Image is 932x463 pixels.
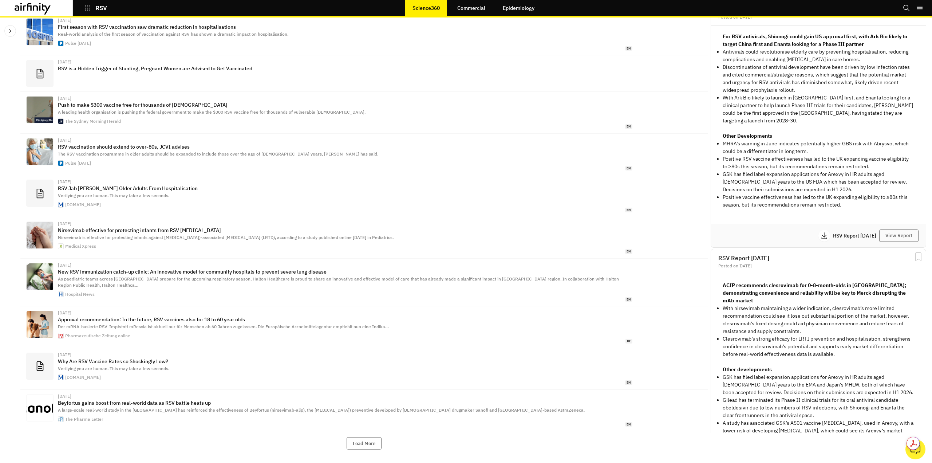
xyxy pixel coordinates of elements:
div: [DATE] [58,18,632,23]
div: Pulse [DATE] [65,41,91,46]
span: de [625,339,632,344]
p: Push to make $300 vaccine free for thousands of [DEMOGRAPHIC_DATA] [58,102,632,108]
p: RSV Report [DATE] [833,233,879,238]
span: Verifying you are human. This may take a few seconds. [58,193,169,198]
img: hospital.jpg [27,19,53,45]
span: A leading health organisation is pushing the federal government to make the $300 RSV vaccine free... [58,109,366,115]
span: Nirsevimab is effective for protecting infants against [MEDICAL_DATA])-associated [MEDICAL_DATA] ... [58,235,394,240]
a: [DATE]First season with RSV vaccination saw dramatic reduction in hospitalisationsReal-world anal... [20,14,708,55]
img: faviconV2 [58,417,63,422]
span: en [625,124,632,129]
p: With nirsevimab maintaining a wider indication, clesrovimab’s more limited recommendation could s... [723,305,914,335]
img: cropped-PULSE-app-icon_512x512px-180x180.jpg [58,41,63,46]
img: a20fc660-7536-11ed-a3fb-c3ecfd4d7d74-sanofi_large.png [27,395,53,421]
p: A study has associated GSK’s AS01 vaccine [MEDICAL_DATA], used in Arexvy, with a lower risk of de... [723,419,914,442]
div: Posted on [DATE] [718,264,919,268]
span: en [625,297,632,302]
li: GSK has filed label expansion applications for Arexvy in HR adults aged [DEMOGRAPHIC_DATA] years ... [723,170,914,193]
p: RSV vaccination should extend to over-80s, JCVI advises [58,144,632,150]
span: The RSV vaccination programme in older adults should be expanded to include those over the age of... [58,151,378,157]
div: [DATE] [58,263,632,267]
p: Nirsevimab effective for protecting infants from RSV [MEDICAL_DATA] [58,227,632,233]
p: With Ark Bio likely to launch in [GEOGRAPHIC_DATA] first, and Enanta looking for a clinical partn... [723,94,914,125]
a: [DATE]RSV Jab [PERSON_NAME] Older Adults From HospitalisationVerifying you are human. This may ta... [20,175,708,217]
img: apple-touch-icon-pz.png [58,333,63,338]
button: Load More [347,437,382,450]
span: en [625,380,632,385]
strong: Other Developments [723,133,772,139]
p: GSK has filed label expansion applications for Arexvy in HR adults aged [DEMOGRAPHIC_DATA] years ... [723,373,914,396]
img: faviconV2 [58,375,63,380]
button: Ask our analysts [905,439,925,459]
div: Medical Xpress [65,244,96,248]
p: RSV [95,5,107,11]
p: Gilead has terminated its Phase II clinical trials for its oral antiviral candidate obeldesivir d... [723,396,914,419]
a: [DATE]Nirsevimab effective for protecting infants from RSV [MEDICAL_DATA]Nirsevimab is effective ... [20,217,708,259]
button: Search [903,2,910,14]
img: c3065dcae6128d06edaa8dd9314625ad471cb6cb [27,97,53,123]
div: Pulse [DATE] [65,161,91,165]
p: Approval recommendation: In the future, RSV vaccines also for 18 to 60 year olds [58,317,632,322]
strong: Other developments [723,366,772,373]
p: RSV Jab [PERSON_NAME] Older Adults From Hospitalisation [58,185,632,191]
span: Real-world analysis of the first season of vaccination against RSV has shown a dramatic impact on... [58,31,288,37]
h2: RSV Report [DATE] [718,255,919,261]
p: First season with RSV vaccination saw dramatic reduction in hospitalisations [58,24,632,30]
div: [DATE] [58,138,632,142]
span: en [625,166,632,171]
div: [DATE] [58,96,632,101]
button: Close Sidebar [4,25,16,37]
a: [DATE]New RSV immunization catch-up clinic: An innovative model for community hospitals to preven... [20,259,708,306]
strong: For RSV antivirals, Shionogi could gain US approval first, with Ark Bio likely to target China fi... [723,33,907,47]
div: [DATE] [58,180,632,184]
img: cropped-PULSE-app-icon_512x512px-180x180.jpg [58,161,63,166]
img: web-app-manifest-512x512.png [58,244,63,249]
div: [DATE] [58,221,632,226]
span: en [625,422,632,427]
p: New RSV immunization catch-up clinic: An innovative model for community hospitals to prevent seve... [58,269,632,275]
button: View Report [879,229,919,242]
div: The Sydney Morning Herald [65,119,121,123]
span: Der mRNA-basierte RSV-Impfstoff mResvia ist aktuell nur für Menschen ab 60 Jahren zugelassen. Die... [58,324,389,329]
p: RSV is a Hidden Trigger of Stunting, Pregnant Women are Advised to Get Vaccinated [58,66,632,71]
div: [DATE] [58,353,632,357]
svg: Bookmark Report [914,252,923,261]
img: csm_56685_fc8b4ca8d6.jpg [27,311,53,338]
button: RSV [84,2,107,14]
span: Verifying you are human. This may take a few seconds. [58,366,169,371]
img: PCNs-should-prioritise-vaccination-of-care-home-residents.jpg [27,138,53,165]
span: en [625,249,632,254]
img: smh.ico [58,119,63,124]
div: Pharmazeutische Zeitung online [65,334,130,338]
li: MHRA’s warning in June indicates potentially higher GBS risk with Abrysvo, which could be a diffe... [723,140,914,155]
a: [DATE]Why Are RSV Vaccine Rates so Shockingly Low?Verifying you are human. This may take a few se... [20,348,708,390]
li: Positive vaccine effectiveness has led to the UK expanding eligibility to ≥80s this season, but i... [723,193,914,209]
img: shutterstock_2488815873.jpg [27,263,53,290]
p: Beyfortus gains boost from real-world data as RSV battle heats up [58,400,632,406]
a: [DATE]RSV vaccination should extend to over-80s, JCVI advisesThe RSV vaccination programme in old... [20,134,708,175]
p: Science360 [412,5,440,11]
div: [DATE] [58,311,632,315]
p: Clesrovimab’s strong efficacy for LRTI prevention and hospitalisation, strengthens confidence in ... [723,335,914,358]
div: [DOMAIN_NAME] [65,375,101,380]
span: en [625,208,632,212]
div: Posted on [DATE] [718,15,919,19]
p: Why Are RSV Vaccine Rates so Shockingly Low? [58,358,632,364]
div: Hospital News [65,292,95,297]
p: Discontinuations of antiviral development have been driven by low infection rates and cited comme... [723,63,914,94]
span: A large-scale real-world study in the [GEOGRAPHIC_DATA] has reinforced the effectiveness of Beyfo... [58,407,585,413]
div: [DOMAIN_NAME] [65,203,101,207]
div: [DATE] [58,394,632,399]
div: [DATE] [58,60,632,64]
a: [DATE]Push to make $300 vaccine free for thousands of [DEMOGRAPHIC_DATA]A leading health organisa... [20,92,708,133]
a: [DATE]Approval recommendation: In the future, RSV vaccines also for 18 to 60 year oldsDer mRNA-ba... [20,306,708,348]
span: As paediatric teams across [GEOGRAPHIC_DATA] prepare for the upcoming respiratory season, Halton ... [58,276,619,288]
span: en [625,46,632,51]
img: faviconV2 [58,202,63,207]
strong: ACIP recommends clesrovimab for 0-8-month-olds in [GEOGRAPHIC_DATA]; demonstrating convenience an... [723,282,907,304]
img: cropped-H-Logo-270x270.png [58,292,63,297]
div: The Pharma Letter [65,417,103,421]
img: nirsevimab-effective-f.jpg [27,222,53,248]
a: [DATE]Beyfortus gains boost from real-world data as RSV battle heats upA large-scale real-world s... [20,390,708,431]
p: Antivirals could revolutionise elderly care by preventing hospitalisation, reducing complications... [723,48,914,63]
